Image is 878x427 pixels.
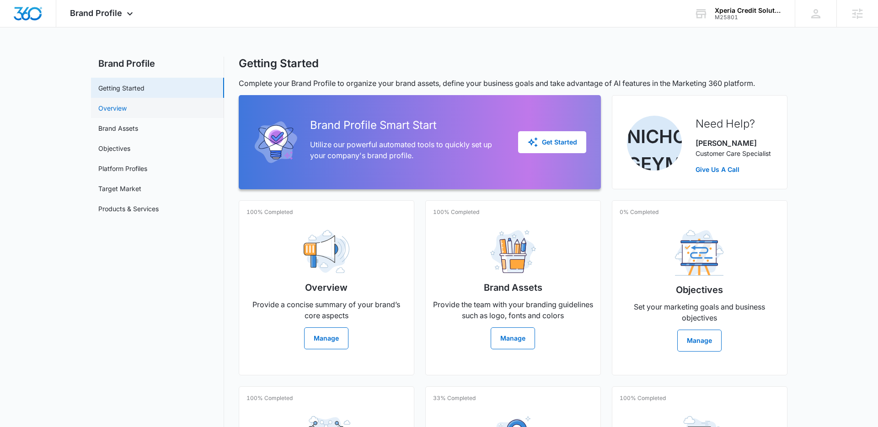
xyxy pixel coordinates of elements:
p: 0% Completed [620,208,658,216]
a: Platform Profiles [98,164,147,173]
p: Customer Care Specialist [696,149,771,158]
p: 100% Completed [246,394,293,402]
a: 100% CompletedOverviewProvide a concise summary of your brand’s core aspectsManage [239,200,414,375]
h2: Overview [305,281,348,294]
p: 100% Completed [433,208,479,216]
div: Get Started [527,137,577,148]
p: Set your marketing goals and business objectives [620,301,780,323]
button: Manage [304,327,348,349]
img: Nicholas Geymann [627,116,682,171]
a: Products & Services [98,204,159,213]
h2: Brand Profile [91,57,224,70]
a: Overview [98,103,127,113]
p: Provide a concise summary of your brand’s core aspects [246,299,407,321]
h2: Brand Assets [484,281,542,294]
h2: Need Help? [696,116,771,132]
a: 100% CompletedBrand AssetsProvide the team with your branding guidelines such as logo, fonts and ... [425,200,601,375]
p: Utilize our powerful automated tools to quickly set up your company's brand profile. [310,139,503,161]
button: Get Started [518,131,586,153]
a: Target Market [98,184,141,193]
div: account id [715,14,782,21]
a: Objectives [98,144,130,153]
p: Complete your Brand Profile to organize your brand assets, define your business goals and take ad... [239,78,787,89]
button: Manage [677,330,722,352]
p: Provide the team with your branding guidelines such as logo, fonts and colors [433,299,593,321]
a: Brand Assets [98,123,138,133]
a: Give Us A Call [696,165,771,174]
p: 33% Completed [433,394,476,402]
h2: Objectives [676,283,723,297]
a: Getting Started [98,83,145,93]
a: 0% CompletedObjectivesSet your marketing goals and business objectivesManage [612,200,787,375]
p: [PERSON_NAME] [696,138,771,149]
div: account name [715,7,782,14]
h2: Brand Profile Smart Start [310,117,503,133]
p: 100% Completed [246,208,293,216]
h1: Getting Started [239,57,319,70]
span: Brand Profile [70,8,122,18]
button: Manage [491,327,535,349]
p: 100% Completed [620,394,666,402]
